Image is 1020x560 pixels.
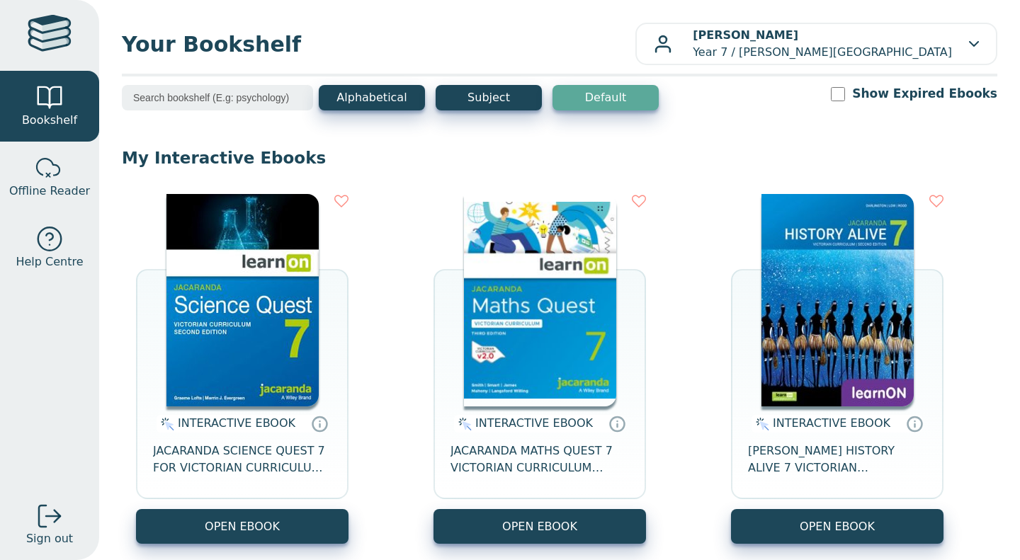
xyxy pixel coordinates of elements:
img: interactive.svg [454,416,472,433]
img: interactive.svg [752,416,769,433]
img: interactive.svg [157,416,174,433]
button: OPEN EBOOK [731,509,943,544]
span: Sign out [26,530,73,547]
span: INTERACTIVE EBOOK [178,416,295,430]
p: Year 7 / [PERSON_NAME][GEOGRAPHIC_DATA] [693,27,952,61]
p: My Interactive Ebooks [122,147,997,168]
button: Default [552,85,659,110]
a: Interactive eBooks are accessed online via the publisher’s portal. They contain interactive resou... [311,415,328,432]
input: Search bookshelf (E.g: psychology) [122,85,313,110]
button: Alphabetical [319,85,425,110]
span: JACARANDA MATHS QUEST 7 VICTORIAN CURRICULUM LEARNON EBOOK 3E [450,442,629,476]
span: Your Bookshelf [122,28,635,60]
img: 329c5ec2-5188-ea11-a992-0272d098c78b.jpg [166,194,319,406]
button: OPEN EBOOK [433,509,646,544]
img: b87b3e28-4171-4aeb-a345-7fa4fe4e6e25.jpg [464,194,616,406]
span: [PERSON_NAME] HISTORY ALIVE 7 VICTORIAN CURRICULUM LEARNON EBOOK 2E [748,442,926,476]
span: INTERACTIVE EBOOK [773,416,890,430]
img: d4781fba-7f91-e911-a97e-0272d098c78b.jpg [761,194,914,406]
button: [PERSON_NAME]Year 7 / [PERSON_NAME][GEOGRAPHIC_DATA] [635,23,997,65]
a: Interactive eBooks are accessed online via the publisher’s portal. They contain interactive resou... [608,415,625,432]
button: OPEN EBOOK [136,509,348,544]
button: Subject [436,85,542,110]
span: Help Centre [16,253,83,270]
b: [PERSON_NAME] [693,28,798,42]
span: INTERACTIVE EBOOK [475,416,593,430]
span: Bookshelf [22,112,77,129]
span: JACARANDA SCIENCE QUEST 7 FOR VICTORIAN CURRICULUM LEARNON 2E EBOOK [153,442,331,476]
label: Show Expired Ebooks [852,85,997,103]
span: Offline Reader [9,183,90,200]
a: Interactive eBooks are accessed online via the publisher’s portal. They contain interactive resou... [906,415,923,432]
